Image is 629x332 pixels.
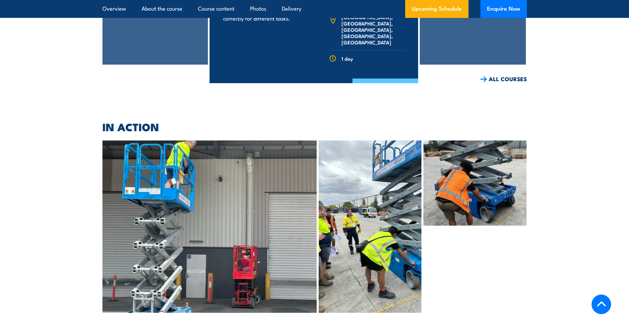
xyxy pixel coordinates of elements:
[352,79,418,96] a: COURSE DETAILS
[319,140,421,313] img: Operate Elevating Work Platform Training (under 11m) – EWPA Yellow Card
[480,75,527,83] a: ALL COURSES
[342,55,353,62] span: 1 day
[102,122,527,131] h2: IN ACTION
[102,140,317,313] img: Operate Elevating Work Platform Training (under 11m) – EWPA Yellow Card
[423,140,527,226] img: Operate Elevating Work Platform Training (under 11m) – EWPA Yellow Card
